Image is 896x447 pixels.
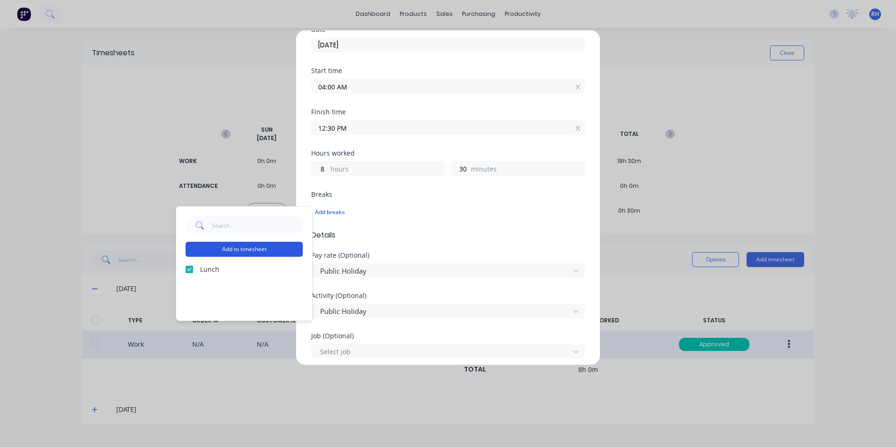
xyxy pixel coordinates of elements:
div: Hours worked [311,150,585,156]
div: Add breaks [315,206,581,218]
div: Pay rate (Optional) [311,252,585,259]
span: Details [311,230,585,241]
label: hours [330,164,444,176]
label: Lunch [200,264,303,274]
div: Activity (Optional) [311,292,585,299]
input: 0 [312,162,328,176]
div: Date [311,26,585,33]
label: minutes [471,164,584,176]
div: Start time [311,67,585,74]
div: Job (Optional) [311,333,585,339]
input: 0 [452,162,469,176]
input: Search... [212,216,303,235]
div: Finish time [311,109,585,115]
div: Breaks [311,191,585,198]
button: Add to timesheet [186,242,303,257]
